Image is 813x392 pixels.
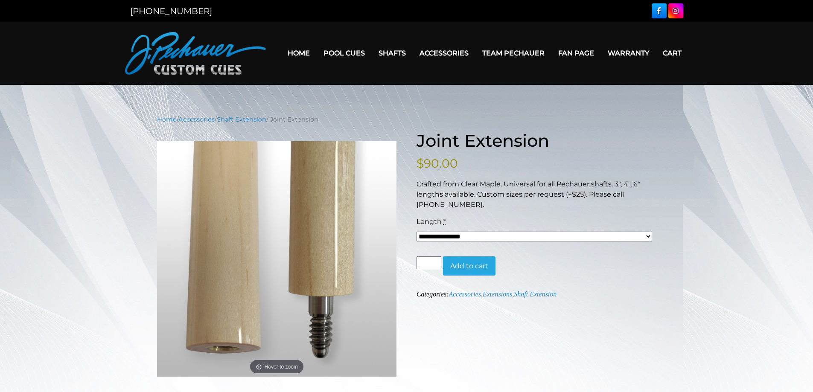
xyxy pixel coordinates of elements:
[157,141,397,377] a: Hover to zoom
[656,42,688,64] a: Cart
[417,218,442,226] span: Length
[413,42,475,64] a: Accessories
[417,156,458,171] bdi: 90.00
[417,179,656,210] p: Crafted from Clear Maple. Universal for all Pechauer shafts. 3″, 4″, 6″ lengths available. Custom...
[372,42,413,64] a: Shafts
[125,32,266,75] img: Pechauer Custom Cues
[317,42,372,64] a: Pool Cues
[417,256,441,269] input: Product quantity
[130,6,212,16] a: [PHONE_NUMBER]
[281,42,317,64] a: Home
[157,141,397,377] img: shaft-extension-1.png
[601,42,656,64] a: Warranty
[417,156,424,171] span: $
[157,116,177,123] a: Home
[417,290,557,298] span: Categories: , ,
[483,290,512,298] a: Extensions
[417,131,656,151] h1: Joint Extension
[157,115,656,124] nav: Breadcrumb
[178,116,215,123] a: Accessories
[551,42,601,64] a: Fan Page
[475,42,551,64] a: Team Pechauer
[514,290,557,298] a: Shaft Extension
[217,116,266,123] a: Shaft Extension
[443,218,446,226] abbr: required
[443,256,495,276] button: Add to cart
[449,290,481,298] a: Accessories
